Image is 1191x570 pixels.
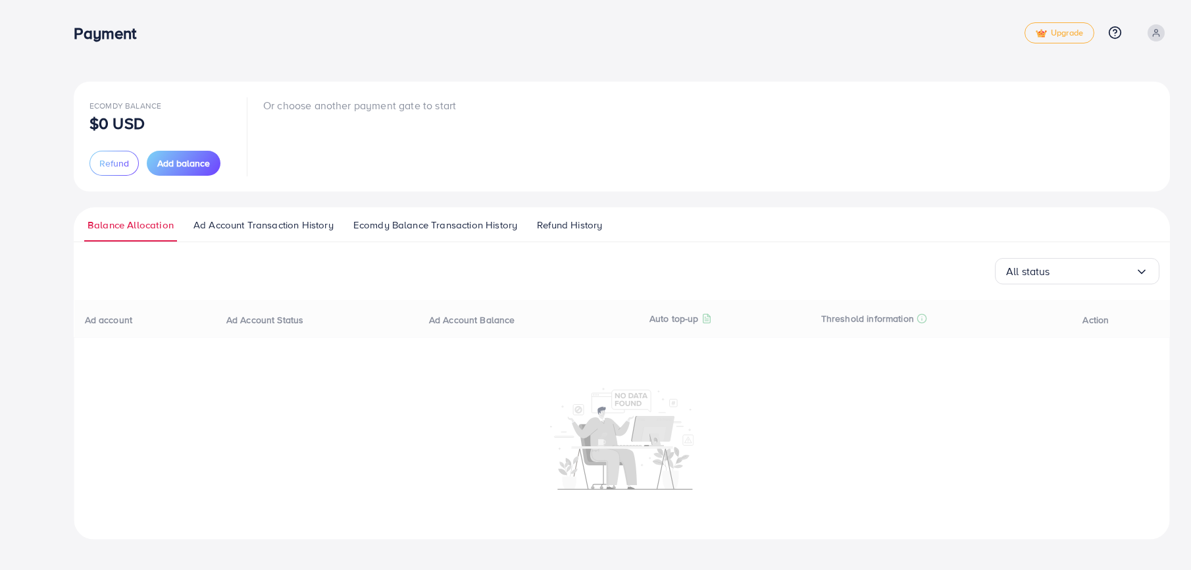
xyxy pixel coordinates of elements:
span: Balance Allocation [88,218,174,232]
span: Upgrade [1036,28,1083,38]
span: Ad Account Transaction History [193,218,334,232]
span: Add balance [157,157,210,170]
img: tick [1036,29,1047,38]
div: Search for option [995,258,1159,284]
span: Refund [99,157,129,170]
span: Ecomdy Balance [89,100,161,111]
span: Refund History [537,218,602,232]
button: Add balance [147,151,220,176]
button: Refund [89,151,139,176]
p: Or choose another payment gate to start [263,97,456,113]
span: All status [1006,261,1050,282]
a: tickUpgrade [1025,22,1094,43]
input: Search for option [1050,261,1135,282]
span: Ecomdy Balance Transaction History [353,218,517,232]
p: $0 USD [89,115,145,131]
h3: Payment [74,24,147,43]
